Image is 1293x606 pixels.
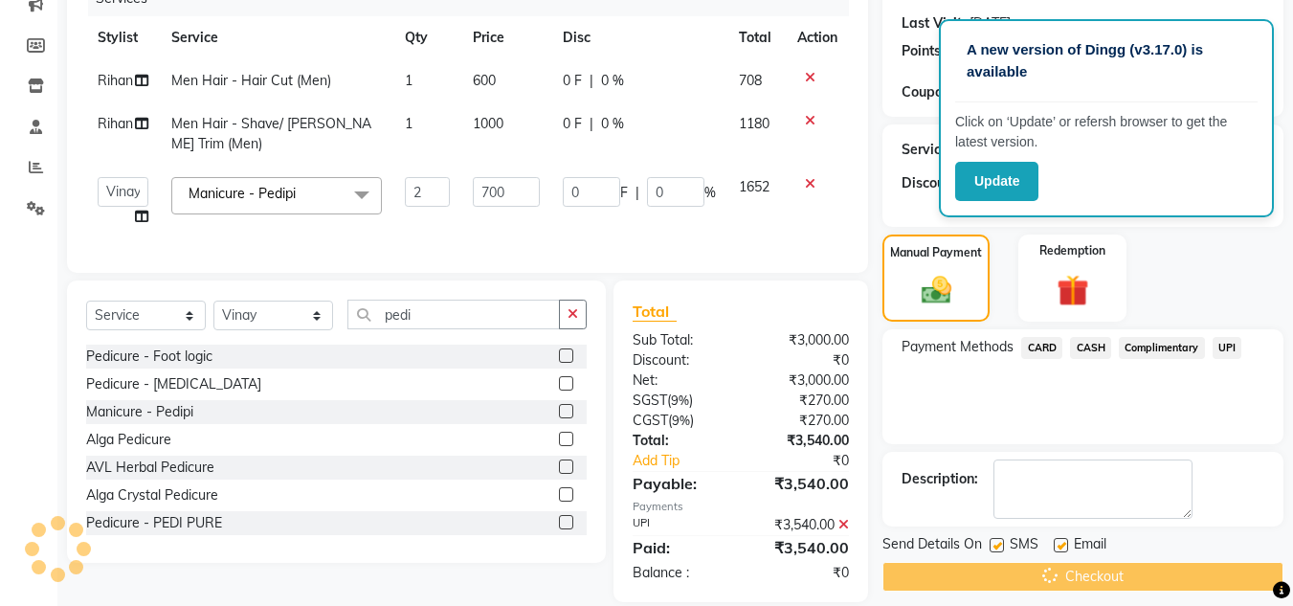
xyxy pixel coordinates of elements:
[671,393,689,408] span: 9%
[890,244,982,261] label: Manual Payment
[618,370,741,391] div: Net:
[551,16,727,59] th: Disc
[601,114,624,134] span: 0 %
[618,350,741,370] div: Discount:
[1039,242,1105,259] label: Redemption
[405,115,412,132] span: 1
[1074,534,1106,558] span: Email
[171,72,331,89] span: Men Hair - Hair Cut (Men)
[1213,337,1242,359] span: UPI
[739,178,769,195] span: 1652
[86,347,212,367] div: Pedicure - Foot logic
[98,115,133,132] span: Rihan
[955,112,1258,152] p: Click on ‘Update’ or refersh browser to get the latest version.
[618,431,741,451] div: Total:
[762,451,864,471] div: ₹0
[189,185,296,202] span: Manicure - Pedipi
[171,115,371,152] span: Men Hair - Shave/ [PERSON_NAME] Trim (Men)
[618,451,761,471] a: Add Tip
[741,563,863,583] div: ₹0
[563,71,582,91] span: 0 F
[967,39,1246,82] p: A new version of Dingg (v3.17.0) is available
[633,412,668,429] span: CGST
[902,469,978,489] div: Description:
[882,534,982,558] span: Send Details On
[296,185,304,202] a: x
[727,16,786,59] th: Total
[741,411,863,431] div: ₹270.00
[672,413,690,428] span: 9%
[970,13,1011,34] div: [DATE]
[405,72,412,89] span: 1
[739,72,762,89] span: 708
[704,183,716,203] span: %
[741,330,863,350] div: ₹3,000.00
[1119,337,1205,359] span: Complimentary
[473,72,496,89] span: 600
[633,302,677,322] span: Total
[86,485,218,505] div: Alga Crystal Pedicure
[741,536,863,559] div: ₹3,540.00
[601,71,624,91] span: 0 %
[635,183,639,203] span: |
[347,300,560,329] input: Search or Scan
[86,458,214,478] div: AVL Herbal Pedicure
[618,515,741,535] div: UPI
[590,71,593,91] span: |
[563,114,582,134] span: 0 F
[741,515,863,535] div: ₹3,540.00
[902,41,945,61] div: Points:
[741,370,863,391] div: ₹3,000.00
[618,563,741,583] div: Balance :
[741,431,863,451] div: ₹3,540.00
[620,183,628,203] span: F
[1021,337,1062,359] span: CARD
[618,330,741,350] div: Sub Total:
[1010,534,1038,558] span: SMS
[473,115,503,132] span: 1000
[902,140,989,160] div: Service Total:
[741,350,863,370] div: ₹0
[618,411,741,431] div: ( )
[633,499,849,515] div: Payments
[741,391,863,411] div: ₹270.00
[590,114,593,134] span: |
[1047,271,1099,310] img: _gift.svg
[955,162,1038,201] button: Update
[86,16,160,59] th: Stylist
[98,72,133,89] span: Rihan
[741,472,863,495] div: ₹3,540.00
[912,273,961,307] img: _cash.svg
[618,391,741,411] div: ( )
[633,392,667,409] span: SGST
[86,513,222,533] div: Pedicure - PEDI PURE
[902,13,966,34] div: Last Visit:
[902,173,961,193] div: Discount:
[393,16,462,59] th: Qty
[739,115,769,132] span: 1180
[86,402,193,422] div: Manicure - Pedipi
[786,16,849,59] th: Action
[86,374,261,394] div: Pedicure - [MEDICAL_DATA]
[902,82,1022,102] div: Coupon Code
[160,16,393,59] th: Service
[86,430,171,450] div: Alga Pedicure
[902,337,1014,357] span: Payment Methods
[461,16,550,59] th: Price
[618,536,741,559] div: Paid:
[1070,337,1111,359] span: CASH
[618,472,741,495] div: Payable:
